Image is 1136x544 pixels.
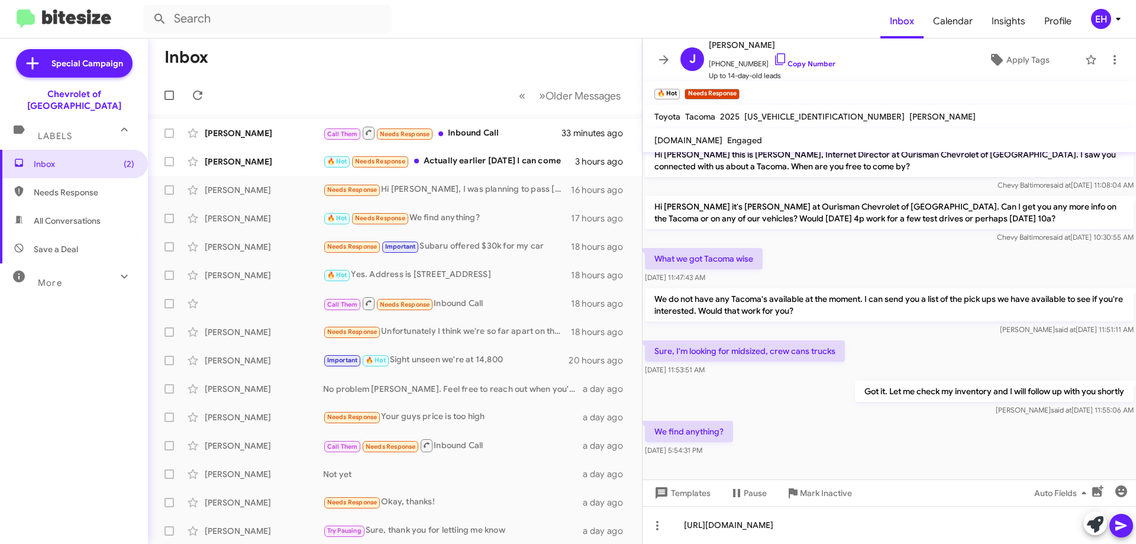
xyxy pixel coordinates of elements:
[569,355,632,366] div: 20 hours ago
[323,240,571,253] div: Subaru offered $30k for my car
[519,88,525,103] span: «
[205,326,323,338] div: [PERSON_NAME]
[685,111,715,122] span: Tacoma
[323,383,583,395] div: No problem [PERSON_NAME]. Feel free to reach out when you're ready
[583,411,632,423] div: a day ago
[720,482,776,504] button: Pause
[327,498,377,506] span: Needs Response
[323,495,583,509] div: Okay, thanks!
[546,89,621,102] span: Older Messages
[51,57,123,69] span: Special Campaign
[16,49,133,78] a: Special Campaign
[645,340,845,362] p: Sure, I'm looking for midsized, crew cans trucks
[205,127,323,139] div: [PERSON_NAME]
[1050,181,1071,189] span: said at
[645,288,1134,321] p: We do not have any Tacoma's available at the moment. I can send you a list of the pick ups we hav...
[512,83,628,108] nav: Page navigation example
[645,196,1134,229] p: Hi [PERSON_NAME] it's [PERSON_NAME] at Ourisman Chevrolet of [GEOGRAPHIC_DATA]. Can I get you any...
[205,383,323,395] div: [PERSON_NAME]
[575,156,632,168] div: 3 hours ago
[34,243,78,255] span: Save a Deal
[385,243,416,250] span: Important
[327,356,358,364] span: Important
[643,482,720,504] button: Templates
[327,157,347,165] span: 🔥 Hot
[366,443,416,450] span: Needs Response
[327,328,377,336] span: Needs Response
[744,111,905,122] span: [US_VEHICLE_IDENTIFICATION_NUMBER]
[34,158,134,170] span: Inbox
[998,181,1134,189] span: Chevy Baltimore [DATE] 11:08:04 AM
[643,506,1136,544] div: [URL][DOMAIN_NAME]
[561,127,632,139] div: 33 minutes ago
[855,381,1134,402] p: Got it. Let me check my inventory and I will follow up with you shortly
[323,154,575,168] div: Actually earlier [DATE] I can come
[323,296,571,311] div: Inbound Call
[323,325,571,339] div: Unfortunately I think we're so far apart on the trade in value for mt current vehicle that its ju...
[327,413,377,421] span: Needs Response
[645,144,1134,177] p: Hi [PERSON_NAME] this is [PERSON_NAME], Internet Director at Ourisman Chevrolet of [GEOGRAPHIC_DA...
[539,88,546,103] span: »
[652,482,711,504] span: Templates
[727,135,762,146] span: Engaged
[205,184,323,196] div: [PERSON_NAME]
[1025,482,1100,504] button: Auto Fields
[645,248,763,269] p: What we got Tacoma wise
[323,438,583,453] div: Inbound Call
[1050,233,1070,242] span: said at
[38,278,62,288] span: More
[205,468,323,480] div: [PERSON_NAME]
[773,59,835,68] a: Copy Number
[583,468,632,480] div: a day ago
[996,405,1134,414] span: [PERSON_NAME] [DATE] 11:55:06 AM
[654,111,680,122] span: Toyota
[205,269,323,281] div: [PERSON_NAME]
[645,446,702,455] span: [DATE] 5:54:31 PM
[205,213,323,224] div: [PERSON_NAME]
[327,243,377,250] span: Needs Response
[323,353,569,367] div: Sight unseen we're at 14,800
[709,38,835,52] span: [PERSON_NAME]
[1081,9,1123,29] button: EH
[924,4,982,38] a: Calendar
[997,233,1134,242] span: Chevy Baltimore [DATE] 10:30:55 AM
[327,527,362,535] span: Try Pausing
[532,83,628,108] button: Next
[380,301,430,308] span: Needs Response
[654,89,680,99] small: 🔥 Hot
[571,241,632,253] div: 18 hours ago
[355,214,405,222] span: Needs Response
[571,269,632,281] div: 18 hours ago
[323,268,571,282] div: Yes. Address is [STREET_ADDRESS]
[689,50,696,69] span: J
[571,213,632,224] div: 17 hours ago
[323,183,571,197] div: Hi [PERSON_NAME], I was planning to pass [DATE], but it started to rain. Tell me, what financing ...
[327,130,358,138] span: Call Them
[1000,325,1134,334] span: [PERSON_NAME] [DATE] 11:51:11 AM
[800,482,852,504] span: Mark Inactive
[709,70,835,82] span: Up to 14-day-old leads
[720,111,740,122] span: 2025
[654,135,722,146] span: [DOMAIN_NAME]
[982,4,1035,38] span: Insights
[205,411,323,423] div: [PERSON_NAME]
[571,298,632,310] div: 18 hours ago
[34,186,134,198] span: Needs Response
[205,156,323,168] div: [PERSON_NAME]
[327,443,358,450] span: Call Them
[164,48,208,67] h1: Inbox
[327,186,377,194] span: Needs Response
[205,241,323,253] div: [PERSON_NAME]
[34,215,101,227] span: All Conversations
[366,356,386,364] span: 🔥 Hot
[880,4,924,38] a: Inbox
[205,440,323,452] div: [PERSON_NAME]
[143,5,392,33] input: Search
[327,301,358,308] span: Call Them
[327,214,347,222] span: 🔥 Hot
[1051,405,1072,414] span: said at
[909,111,976,122] span: [PERSON_NAME]
[380,130,430,138] span: Needs Response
